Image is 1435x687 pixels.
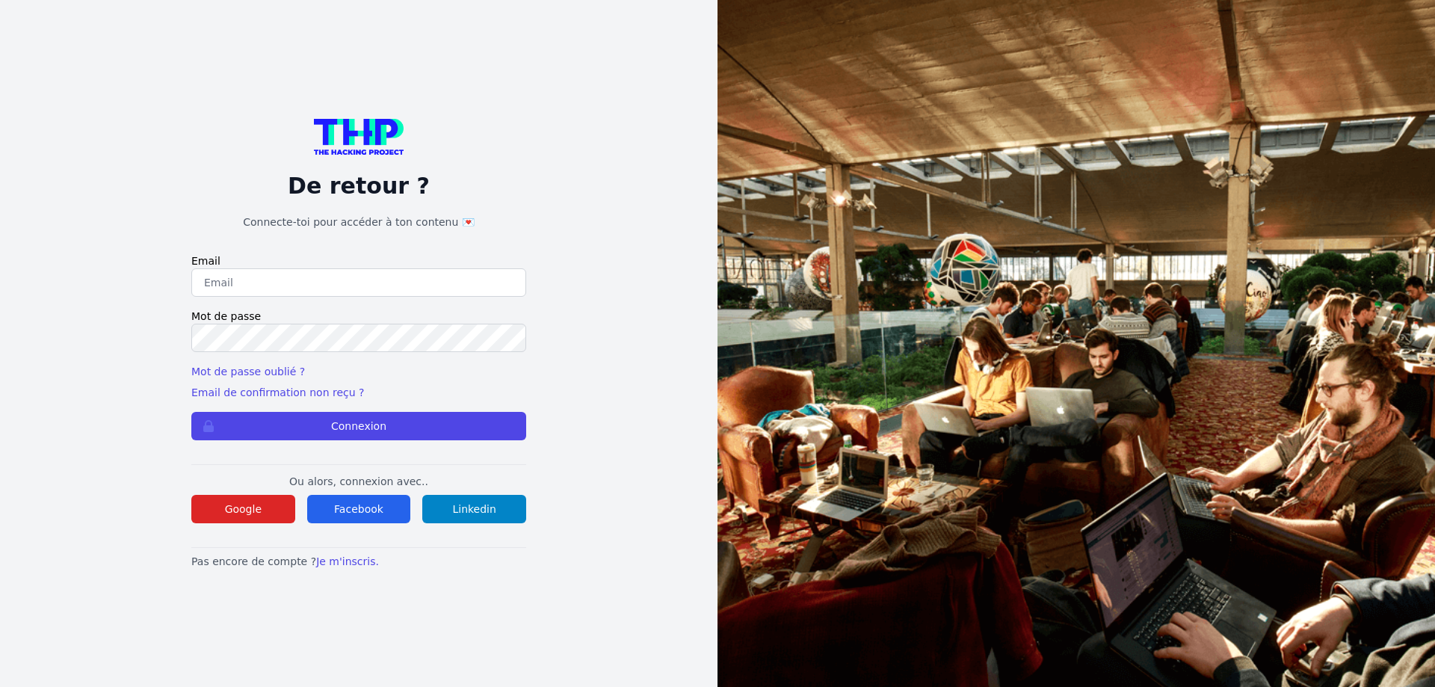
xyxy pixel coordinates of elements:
[191,268,526,297] input: Email
[191,386,364,398] a: Email de confirmation non reçu ?
[307,495,411,523] button: Facebook
[191,309,526,324] label: Mot de passe
[191,253,526,268] label: Email
[191,554,526,569] p: Pas encore de compte ?
[191,173,526,200] p: De retour ?
[316,555,379,567] a: Je m'inscris.
[191,412,526,440] button: Connexion
[314,119,404,155] img: logo
[422,495,526,523] button: Linkedin
[191,474,526,489] p: Ou alors, connexion avec..
[191,366,305,378] a: Mot de passe oublié ?
[191,215,526,229] h1: Connecte-toi pour accéder à ton contenu 💌
[191,495,295,523] button: Google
